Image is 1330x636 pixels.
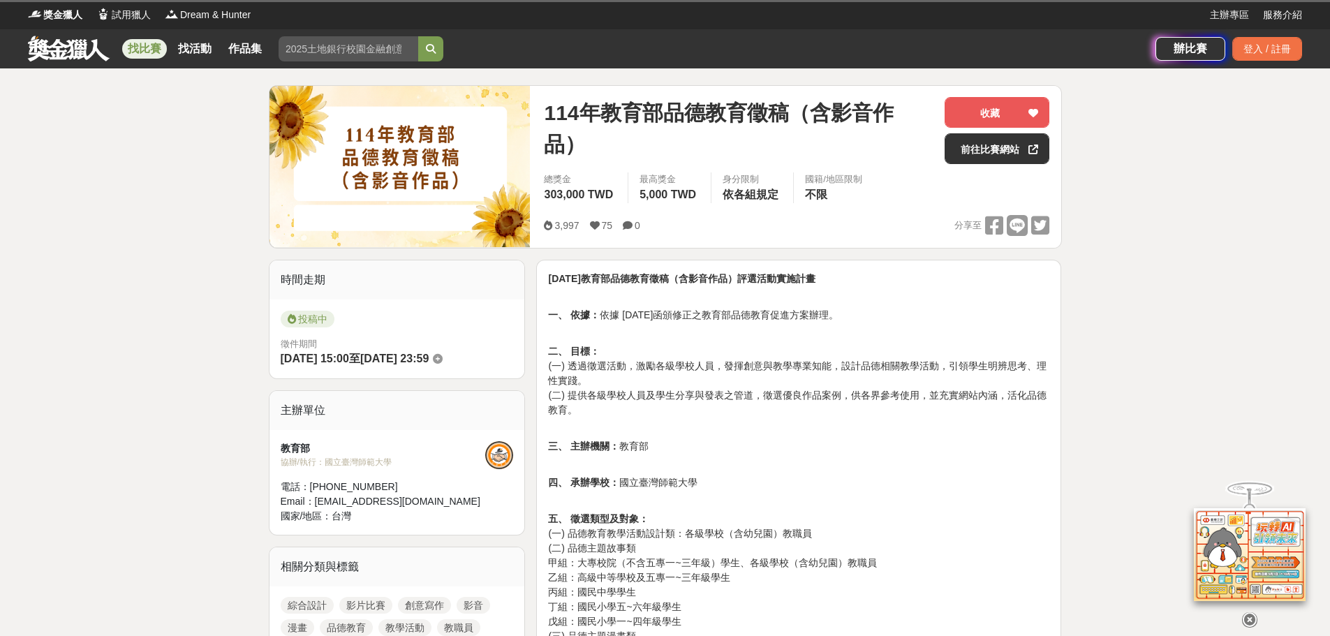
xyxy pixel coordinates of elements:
span: 5,000 TWD [640,188,696,200]
a: 漫畫 [281,619,314,636]
a: LogoDream & Hunter [165,8,251,22]
span: 最高獎金 [640,172,700,186]
span: 總獎金 [544,172,616,186]
strong: 四、 承辦學校： [548,477,619,488]
div: 登入 / 註冊 [1232,37,1302,61]
a: 創意寫作 [398,597,451,614]
span: 投稿中 [281,311,334,327]
span: 試用獵人 [112,8,151,22]
span: Dream & Hunter [180,8,251,22]
a: 教職員 [437,619,480,636]
span: 0 [635,220,640,231]
img: Cover Image [269,86,531,247]
strong: 一、 依據： [548,309,600,320]
a: 品德教育 [320,619,373,636]
span: 分享至 [954,215,982,236]
strong: 三、 主辦機關： [548,441,619,452]
div: 身分限制 [723,172,782,186]
a: 服務介紹 [1263,8,1302,22]
strong: 五、 徵選類型及對象： [548,513,649,524]
img: Logo [28,7,42,21]
span: 台灣 [332,510,351,522]
p: 依據 [DATE]函頒修正之教育部品德教育促進方案辦理。 [548,293,1049,323]
div: 協辦/執行： 國立臺灣師範大學 [281,456,486,468]
div: 教育部 [281,441,486,456]
span: 114年教育部品德教育徵稿（含影音作品） [544,97,933,160]
img: Logo [165,7,179,21]
a: 找比賽 [122,39,167,59]
div: 時間走期 [269,260,525,299]
a: 辦比賽 [1155,37,1225,61]
button: 收藏 [945,97,1049,128]
a: Logo試用獵人 [96,8,151,22]
span: [DATE] 23:59 [360,353,429,364]
img: Logo [96,7,110,21]
a: 影片比賽 [339,597,392,614]
a: 前往比賽網站 [945,133,1049,164]
span: 獎金獵人 [43,8,82,22]
span: 303,000 TWD [544,188,613,200]
span: 至 [349,353,360,364]
img: d2146d9a-e6f6-4337-9592-8cefde37ba6b.png [1194,504,1306,597]
a: 找活動 [172,39,217,59]
span: 依各組規定 [723,188,778,200]
div: 國籍/地區限制 [805,172,862,186]
a: Logo獎金獵人 [28,8,82,22]
a: 作品集 [223,39,267,59]
div: 電話： [PHONE_NUMBER] [281,480,486,494]
p: 教育部 [548,424,1049,454]
div: Email： [EMAIL_ADDRESS][DOMAIN_NAME] [281,494,486,509]
span: 國家/地區： [281,510,332,522]
p: 國立臺灣師範大學 [548,461,1049,490]
span: 徵件期間 [281,339,317,349]
div: 相關分類與標籤 [269,547,525,586]
strong: 二、 目標： [548,346,600,357]
a: 教學活動 [378,619,431,636]
a: 主辦專區 [1210,8,1249,22]
a: 綜合設計 [281,597,334,614]
span: 不限 [805,188,827,200]
a: 影音 [457,597,490,614]
strong: [DATE]教育部品德教育徵稿（含影音作品）評選活動實施計畫 [548,273,815,284]
div: 主辦單位 [269,391,525,430]
p: (一) 透過徵選活動，激勵各級學校人員，發揮創意與教學專業知能，設計品德相關教學活動，引領學生明辨思考、理性實踐。 (二) 提供各級學校人員及學生分享與發表之管道，徵選優良作品案例，供各界參考使... [548,330,1049,417]
span: 75 [602,220,613,231]
input: 2025土地銀行校園金融創意挑戰賽：從你出發 開啟智慧金融新頁 [279,36,418,61]
span: 3,997 [554,220,579,231]
span: [DATE] 15:00 [281,353,349,364]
